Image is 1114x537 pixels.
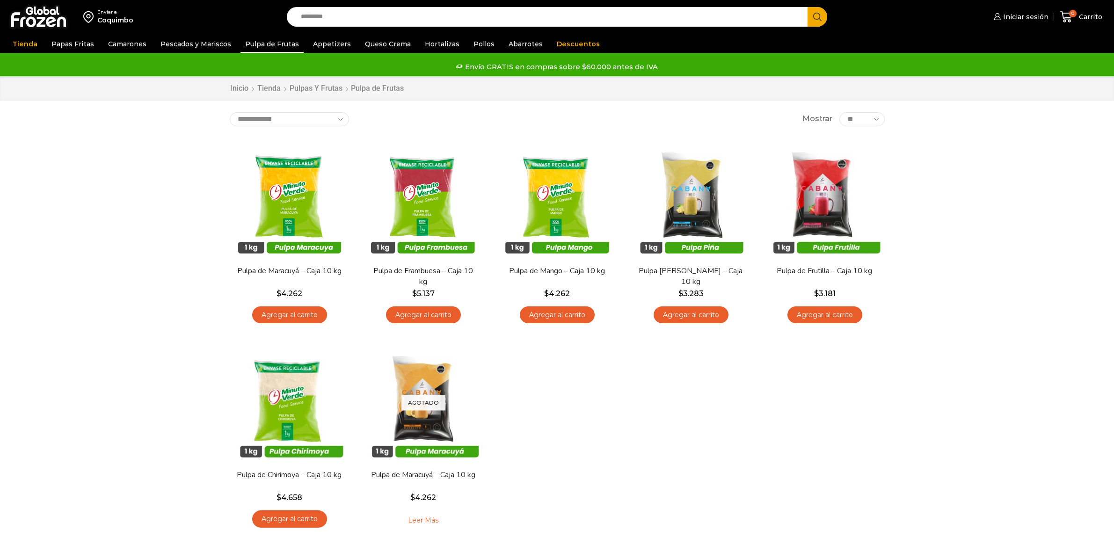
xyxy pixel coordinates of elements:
[277,493,302,502] bdi: 4.658
[401,395,445,411] p: Agotado
[1001,12,1048,22] span: Iniciar sesión
[252,306,327,324] a: Agregar al carrito: “Pulpa de Maracuyá - Caja 10 kg”
[771,266,878,276] a: Pulpa de Frutilla – Caja 10 kg
[103,35,151,53] a: Camarones
[277,493,281,502] span: $
[503,266,611,276] a: Pulpa de Mango – Caja 10 kg
[252,510,327,528] a: Agregar al carrito: “Pulpa de Chirimoya - Caja 10 kg”
[235,470,343,480] a: Pulpa de Chirimoya – Caja 10 kg
[678,289,683,298] span: $
[97,9,133,15] div: Enviar a
[83,9,97,25] img: address-field-icon.svg
[544,289,549,298] span: $
[678,289,704,298] bdi: 3.283
[289,83,343,94] a: Pulpas y Frutas
[308,35,356,53] a: Appetizers
[230,112,349,126] select: Pedido de la tienda
[369,266,477,287] a: Pulpa de Frambuesa – Caja 10 kg
[8,35,42,53] a: Tienda
[654,306,728,324] a: Agregar al carrito: “Pulpa de Piña - Caja 10 kg”
[369,470,477,480] a: Pulpa de Maracuyá – Caja 10 kg
[814,289,836,298] bdi: 3.181
[412,289,417,298] span: $
[1069,10,1077,17] span: 0
[240,35,304,53] a: Pulpa de Frutas
[410,493,436,502] bdi: 4.262
[156,35,236,53] a: Pescados y Mariscos
[257,83,281,94] a: Tienda
[552,35,604,53] a: Descuentos
[637,266,744,287] a: Pulpa [PERSON_NAME] – Caja 10 kg
[277,289,302,298] bdi: 4.262
[814,289,819,298] span: $
[787,306,862,324] a: Agregar al carrito: “Pulpa de Frutilla - Caja 10 kg”
[802,114,832,124] span: Mostrar
[469,35,499,53] a: Pollos
[230,83,249,94] a: Inicio
[393,510,453,530] a: Leé más sobre “Pulpa de Maracuyá – Caja 10 kg”
[1058,6,1105,28] a: 0 Carrito
[1077,12,1102,22] span: Carrito
[504,35,547,53] a: Abarrotes
[386,306,461,324] a: Agregar al carrito: “Pulpa de Frambuesa - Caja 10 kg”
[360,35,415,53] a: Queso Crema
[235,266,343,276] a: Pulpa de Maracuyá – Caja 10 kg
[410,493,415,502] span: $
[991,7,1048,26] a: Iniciar sesión
[351,84,404,93] h1: Pulpa de Frutas
[420,35,464,53] a: Hortalizas
[808,7,827,27] button: Search button
[544,289,570,298] bdi: 4.262
[520,306,595,324] a: Agregar al carrito: “Pulpa de Mango - Caja 10 kg”
[412,289,435,298] bdi: 5.137
[277,289,281,298] span: $
[230,83,404,94] nav: Breadcrumb
[47,35,99,53] a: Papas Fritas
[97,15,133,25] div: Coquimbo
